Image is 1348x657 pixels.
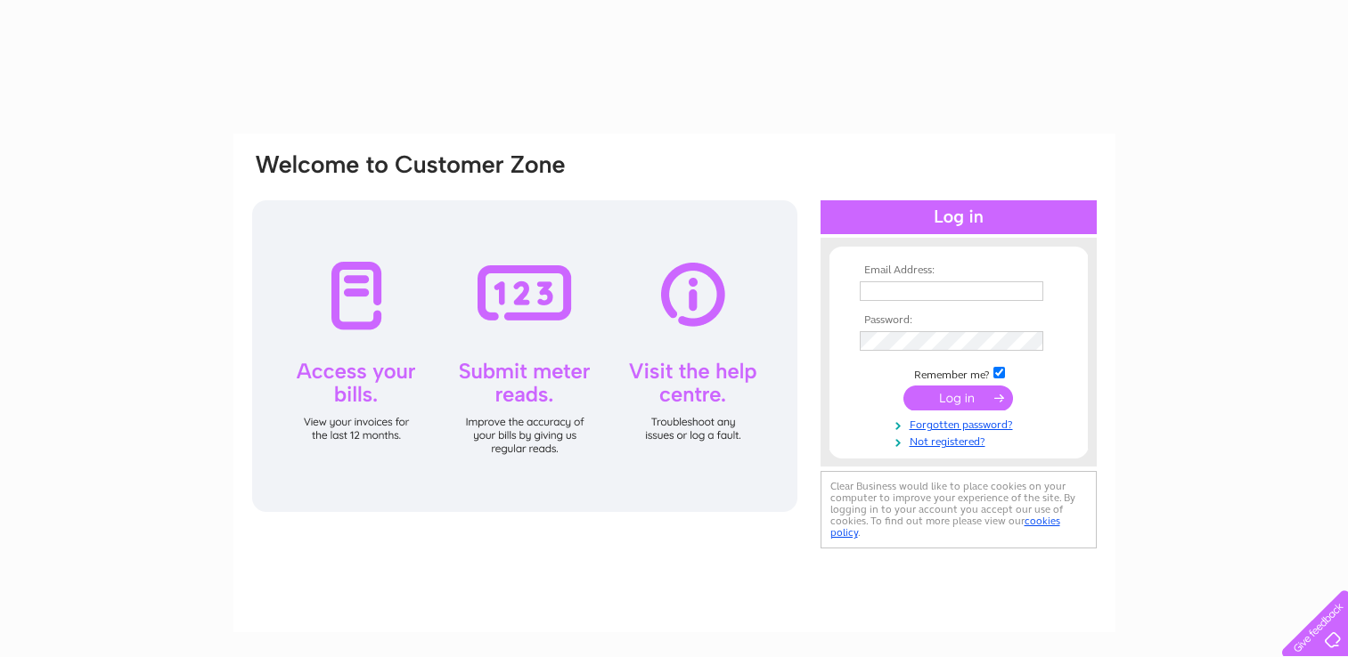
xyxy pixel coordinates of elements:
a: Not registered? [860,432,1062,449]
a: Forgotten password? [860,415,1062,432]
td: Remember me? [855,364,1062,382]
th: Password: [855,314,1062,327]
div: Clear Business would like to place cookies on your computer to improve your experience of the sit... [821,471,1097,548]
a: cookies policy [830,515,1060,539]
input: Submit [903,385,1013,410]
th: Email Address: [855,264,1062,277]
